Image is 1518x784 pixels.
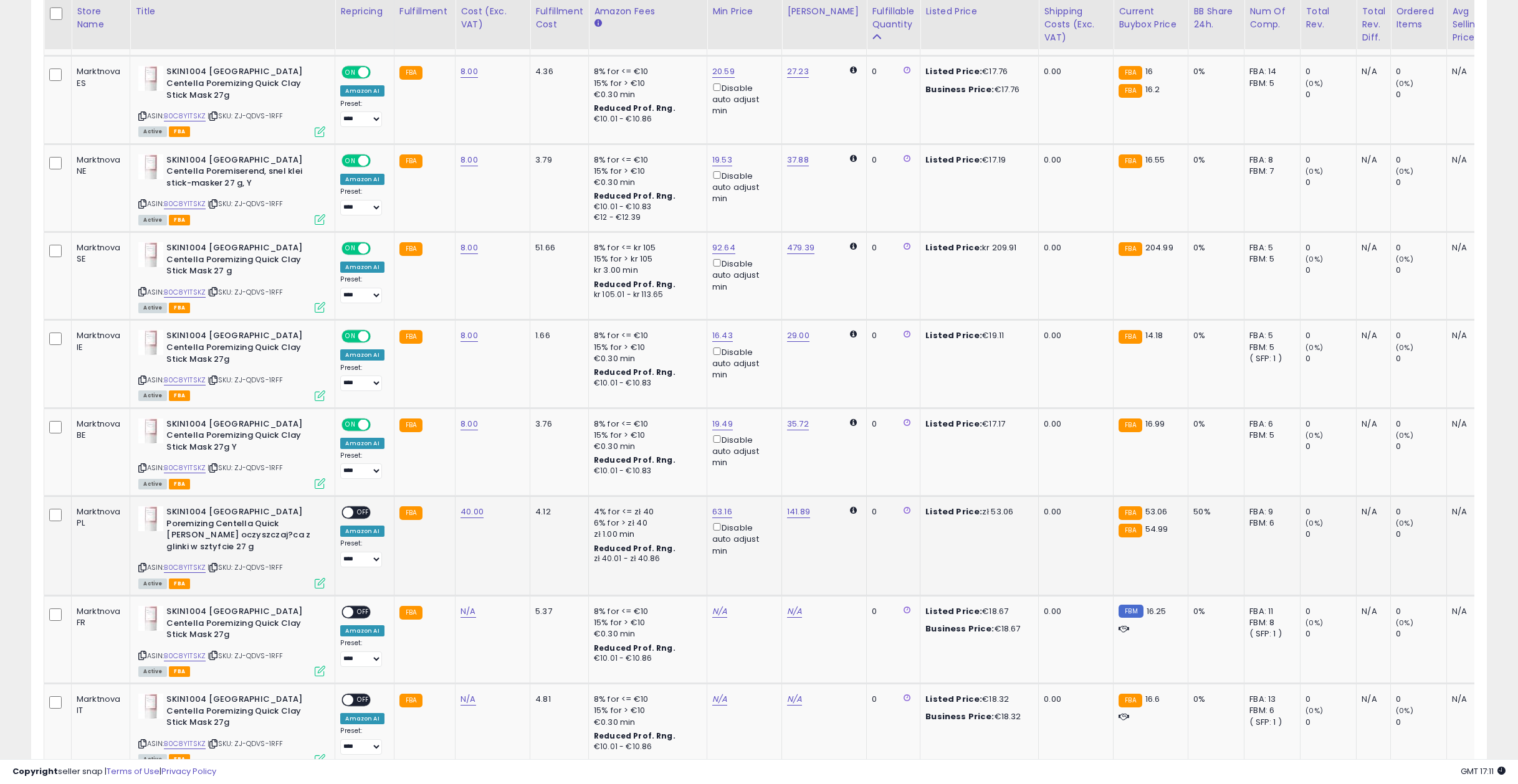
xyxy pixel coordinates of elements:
div: Total Rev. Diff. [1362,5,1385,44]
a: Privacy Policy [161,765,216,777]
div: 0 [872,606,910,617]
div: kr 3.00 min [594,265,697,276]
div: 0 [1396,529,1446,540]
b: Listed Price: [925,605,982,617]
div: Num of Comp. [1249,5,1295,31]
b: Listed Price: [925,418,982,430]
span: 16.25 [1147,605,1167,617]
div: 0 [872,242,910,253]
a: Terms of Use [107,765,160,777]
div: 0.00 [1044,330,1104,341]
span: 16.2 [1145,83,1160,95]
div: 0 [1306,177,1356,188]
div: 0 [872,418,910,430]
span: FBA [169,303,190,313]
b: SKIN1004 [GEOGRAPHIC_DATA] Centella Poremizing Quick Clay Stick Mask 27g [166,606,318,644]
div: N/A [1362,154,1381,166]
div: 0 [1306,330,1356,341]
div: Marktnova NE [77,154,120,177]
div: Min Price [712,5,776,18]
div: 6% for > zł 40 [594,517,697,529]
div: 15% for > €10 [594,78,697,89]
div: N/A [1452,418,1493,430]
b: SKIN1004 [GEOGRAPHIC_DATA] Poremizing Centella Quick [PERSON_NAME] oczyszczaj?ca z glinki w sztyf... [166,506,318,555]
div: N/A [1362,506,1381,517]
small: FBA [1119,242,1142,256]
div: Marktnova FR [77,606,120,628]
div: Marktnova ES [77,66,120,88]
div: 0.00 [1044,66,1104,77]
div: Store Name [77,5,125,31]
a: 8.00 [461,154,478,166]
div: FBA: 6 [1249,418,1291,430]
span: OFF [369,155,389,166]
div: zł 53.06 [925,506,1029,517]
img: 31PqdFKjwgL._SL40_.jpg [138,330,163,355]
div: N/A [1362,242,1381,253]
div: Amazon AI [340,85,384,97]
div: €10.01 - €10.86 [594,114,697,125]
div: Disable auto adjust min [712,521,772,557]
div: 0.00 [1044,418,1104,430]
div: Disable auto adjust min [712,81,772,117]
img: 31PqdFKjwgL._SL40_.jpg [138,154,163,179]
div: Disable auto adjust min [712,257,772,293]
a: 19.49 [712,418,733,430]
a: N/A [461,605,475,618]
b: Reduced Prof. Rng. [594,367,675,377]
div: €17.76 [925,84,1029,95]
span: | SKU: ZJ-QDVS-1RFF [208,463,283,473]
div: Amazon AI [340,262,384,273]
span: | SKU: ZJ-QDVS-1RFF [208,375,283,385]
span: ON [343,331,359,342]
div: Disable auto adjust min [712,345,772,381]
div: Amazon AI [340,526,384,537]
div: 0 [1306,606,1356,617]
small: (0%) [1396,166,1413,176]
div: Cost (Exc. VAT) [461,5,525,31]
div: zł 40.01 - zł 40.86 [594,554,697,564]
div: kr 209.91 [925,242,1029,253]
a: N/A [712,605,727,618]
small: (0%) [1306,78,1323,88]
div: €0.30 min [594,89,697,100]
span: | SKU: ZJ-QDVS-1RFF [208,287,283,297]
div: 15% for > kr 105 [594,253,697,265]
a: 40.00 [461,506,484,518]
div: Preset: [340,187,384,215]
b: SKIN1004 [GEOGRAPHIC_DATA] Centella Poremizing Quick Clay Stick Mask 27g Y [166,418,318,456]
div: 1.66 [535,330,579,341]
div: kr 105.01 - kr 113.65 [594,290,697,300]
span: 204.99 [1145,242,1173,253]
small: FBA [399,330,422,344]
a: B0C8Y1TSKZ [164,199,206,209]
div: €12 - €12.39 [594,212,697,223]
i: Calculated using Dynamic Max Price. [850,242,857,250]
div: Marktnova SE [77,242,120,265]
span: 16 [1145,65,1153,77]
small: FBA [1119,84,1142,98]
div: Repricing [340,5,388,18]
a: 37.88 [787,154,809,166]
div: 0 [872,506,910,517]
span: | SKU: ZJ-QDVS-1RFF [208,199,283,209]
div: 0% [1193,418,1234,430]
i: Calculated using Dynamic Max Price. [850,506,857,514]
span: FBA [169,126,190,137]
img: 31PqdFKjwgL._SL40_.jpg [138,66,163,91]
div: [PERSON_NAME] [787,5,861,18]
a: B0C8Y1TSKZ [164,111,206,121]
div: N/A [1362,418,1381,430]
span: All listings currently available for purchase on Amazon [138,579,167,589]
div: 0 [1306,66,1356,77]
i: Calculated using Dynamic Max Price. [850,418,857,427]
div: €10.01 - €10.83 [594,466,697,476]
b: SKIN1004 [GEOGRAPHIC_DATA] Centella Poremiserend, snel klei stick-masker 27 g, Y [166,154,318,192]
div: 8% for <= €10 [594,154,697,166]
b: Listed Price: [925,65,982,77]
div: FBM: 5 [1249,430,1291,441]
span: OFF [354,508,374,518]
div: €17.76 [925,66,1029,77]
span: | SKU: ZJ-QDVS-1RFF [208,562,283,572]
span: 53.06 [1145,506,1168,517]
